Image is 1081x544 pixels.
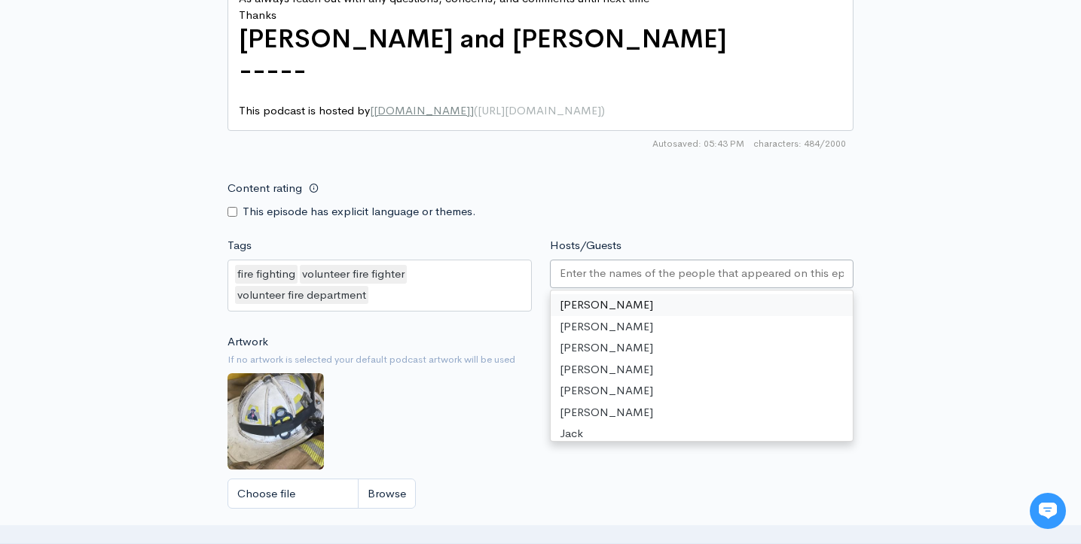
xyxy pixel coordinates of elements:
h1: Hi 👋 [23,73,279,97]
div: [PERSON_NAME] [551,380,854,402]
div: volunteer fire department [235,286,368,305]
h2: Just let us know if you need anything and we'll be happy to help! 🙂 [23,100,279,172]
input: Search articles [44,283,269,313]
label: Tags [227,237,252,254]
div: [PERSON_NAME] [551,316,854,338]
span: This podcast is hosted by [239,103,605,117]
div: fire fighting [235,265,298,284]
label: Artwork [227,333,268,351]
span: New conversation [97,208,181,220]
span: ] [470,103,474,117]
label: Hosts/Guests [550,237,621,254]
span: ----- [239,53,307,86]
span: [URL][DOMAIN_NAME] [478,103,601,117]
span: Autosaved: 05:43 PM [652,137,744,150]
span: [ [370,103,374,117]
p: Find an answer quickly [20,258,281,276]
div: volunteer fire fighter [300,265,407,284]
div: Jack [551,423,854,445]
div: [PERSON_NAME] [551,294,854,316]
label: This episode has explicit language or themes. [243,203,476,220]
iframe: gist-messenger-bubble-iframe [1030,493,1066,529]
small: If no artwork is selected your default podcast artwork will be used [227,352,854,367]
label: Content rating [227,173,302,204]
div: [PERSON_NAME] [551,402,854,424]
button: New conversation [23,199,278,229]
span: [DOMAIN_NAME] [374,103,470,117]
span: [PERSON_NAME] and [PERSON_NAME] [239,23,727,55]
input: Enter the names of the people that appeared on this episode [560,265,844,282]
span: 484/2000 [753,137,846,150]
div: [PERSON_NAME] [551,337,854,359]
span: Thanks [239,8,276,22]
div: [PERSON_NAME] [551,359,854,381]
span: ) [601,103,605,117]
span: ( [474,103,478,117]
